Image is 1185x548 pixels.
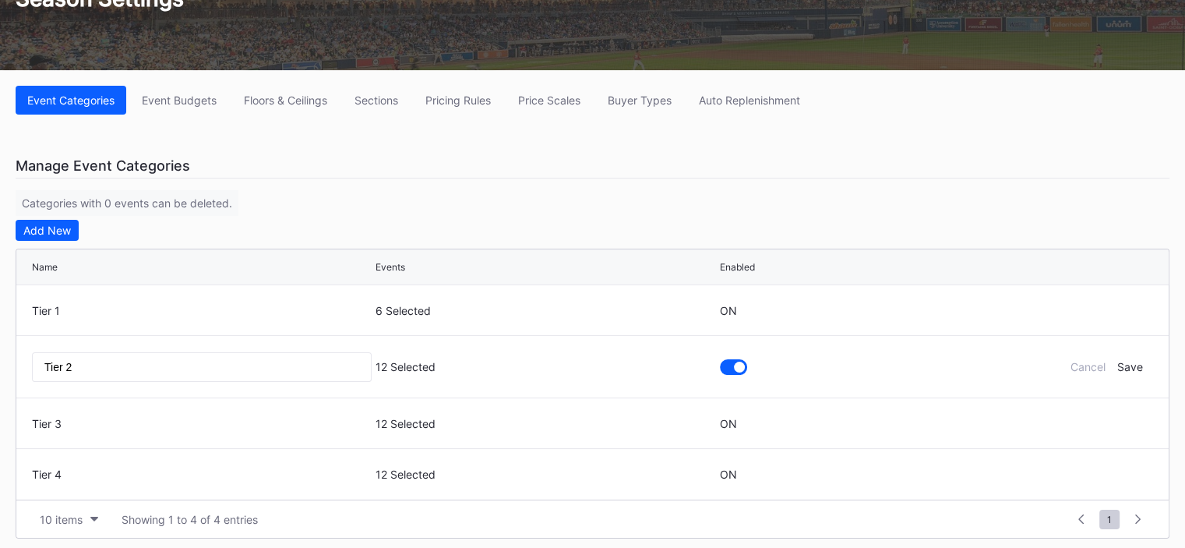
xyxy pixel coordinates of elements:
div: Event Categories [27,94,115,107]
div: Event Budgets [142,94,217,107]
div: Floors & Ceilings [244,94,327,107]
div: 12 Selected [376,417,715,430]
div: Auto Replenishment [699,94,800,107]
div: ON [720,468,737,481]
button: Sections [343,86,410,115]
button: Auto Replenishment [687,86,812,115]
div: Add New [23,224,71,237]
span: 1 [1099,510,1120,529]
div: Tier 3 [32,417,372,430]
div: 10 items [40,513,83,526]
button: Pricing Rules [414,86,503,115]
button: Event Categories [16,86,126,115]
button: Add New [16,220,79,241]
div: Price Scales [518,94,580,107]
div: 12 Selected [376,468,715,481]
div: ON [720,417,737,430]
div: 12 Selected [376,360,715,373]
div: Showing 1 to 4 of 4 entries [122,513,258,526]
button: Price Scales [506,86,592,115]
button: Event Budgets [130,86,228,115]
button: Buyer Types [596,86,683,115]
button: 10 items [32,509,106,530]
div: Events [376,261,405,273]
div: Save [1116,360,1142,373]
div: Name [32,261,58,273]
div: Manage Event Categories [16,154,1169,179]
div: Pricing Rules [425,94,491,107]
div: Categories with 0 events can be deleted. [16,190,238,216]
div: Tier 1 [32,304,372,317]
div: Sections [354,94,398,107]
div: Buyer Types [608,94,672,107]
div: Tier 4 [32,468,372,481]
button: Floors & Ceilings [232,86,339,115]
div: ON [720,304,737,317]
div: Cancel [1070,360,1105,373]
div: 6 Selected [376,304,715,317]
div: Enabled [720,261,755,273]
